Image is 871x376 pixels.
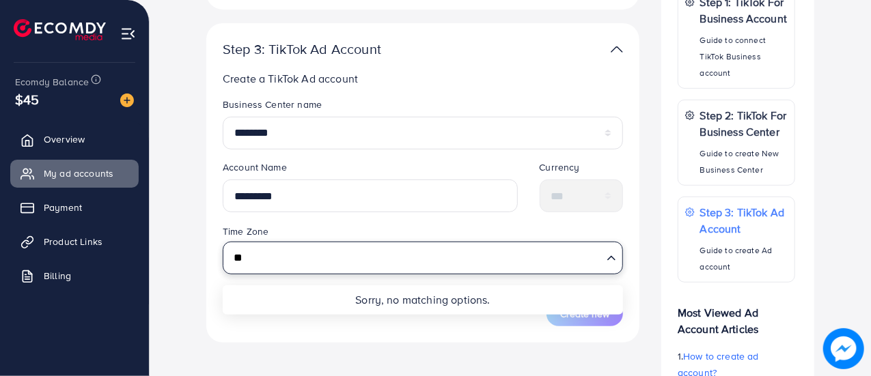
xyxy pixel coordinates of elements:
span: Product Links [44,235,102,248]
legend: Business Center name [223,98,623,117]
img: image [120,93,134,107]
span: Ecomdy Balance [15,75,89,89]
p: Most Viewed Ad Account Articles [678,293,795,337]
legend: Currency [540,160,624,179]
p: Step 3: TikTok Ad Account [700,204,788,237]
span: Payment [44,201,82,214]
a: Billing [10,262,139,289]
a: Overview [10,126,139,153]
a: My ad accounts [10,160,139,187]
span: My ad accounts [44,167,113,180]
span: Billing [44,269,71,283]
li: Sorry, no matching options. [223,285,623,315]
p: Guide to create New Business Center [700,145,788,178]
a: Product Links [10,228,139,255]
img: logo [14,19,106,40]
div: Search for option [223,242,623,274]
a: Payment [10,194,139,221]
p: Guide to create Ad account [700,242,788,275]
img: menu [120,26,136,42]
img: TikTok partner [611,40,623,59]
img: image [826,331,862,367]
label: Time Zone [223,225,268,238]
p: Guide to connect TikTok Business account [700,32,788,81]
input: Search for option [229,245,601,270]
span: Overview [44,132,85,146]
p: Step 2: TikTok For Business Center [700,107,788,140]
legend: Account Name [223,160,518,179]
p: Step 3: TikTok Ad Account [223,41,482,57]
span: $45 [15,89,39,109]
p: Create a TikTok Ad account [223,70,623,87]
